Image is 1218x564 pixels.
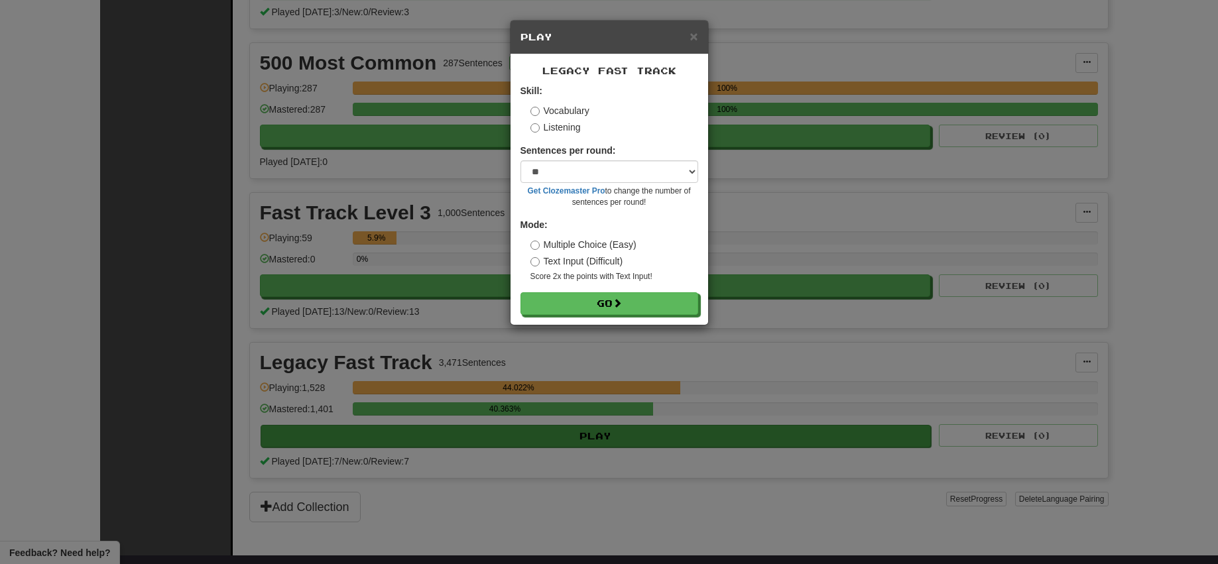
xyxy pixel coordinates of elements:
button: Close [690,29,698,43]
label: Vocabulary [530,104,589,117]
a: Get Clozemaster Pro [528,186,605,196]
label: Multiple Choice (Easy) [530,238,637,251]
small: Score 2x the points with Text Input ! [530,271,698,282]
input: Multiple Choice (Easy) [530,241,540,250]
small: to change the number of sentences per round! [520,186,698,208]
strong: Mode: [520,219,548,230]
label: Sentences per round: [520,144,616,157]
label: Listening [530,121,581,134]
span: Legacy Fast Track [542,65,676,76]
input: Listening [530,123,540,133]
span: × [690,28,698,44]
input: Text Input (Difficult) [530,257,540,266]
input: Vocabulary [530,107,540,116]
label: Text Input (Difficult) [530,254,623,268]
strong: Skill: [520,85,542,96]
button: Go [520,292,698,315]
h5: Play [520,30,698,44]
